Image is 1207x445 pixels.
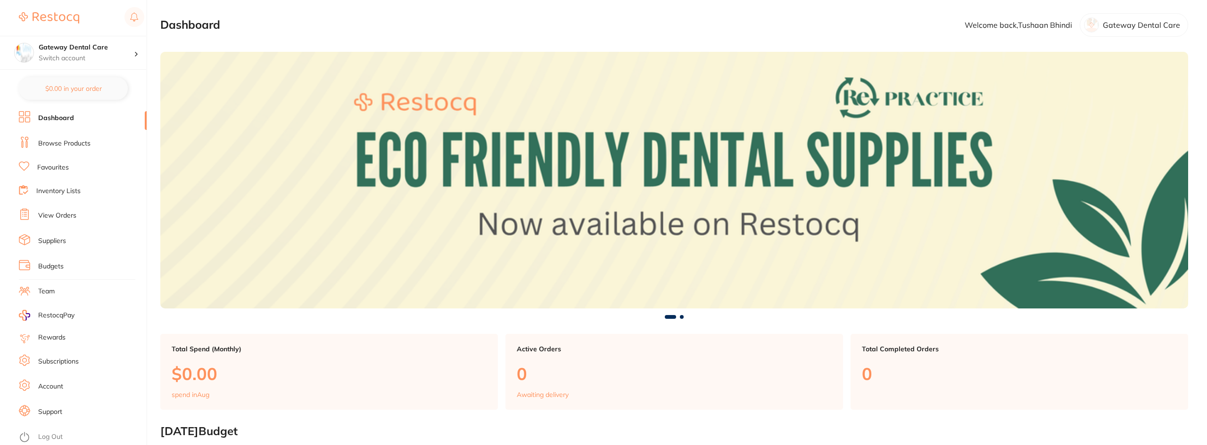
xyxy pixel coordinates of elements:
a: Rewards [38,333,66,342]
p: 0 [517,364,832,383]
p: Awaiting delivery [517,391,569,398]
a: Total Spend (Monthly)$0.00spend inAug [160,334,498,410]
img: Restocq Logo [19,12,79,24]
a: Favourites [37,163,69,172]
a: Total Completed Orders0 [851,334,1188,410]
img: Dashboard [160,52,1188,308]
a: Team [38,287,55,296]
p: $0.00 [172,364,487,383]
a: Log Out [38,432,63,442]
h4: Gateway Dental Care [39,43,134,52]
button: $0.00 in your order [19,77,128,100]
img: Gateway Dental Care [15,43,33,62]
img: RestocqPay [19,310,30,321]
a: Browse Products [38,139,91,148]
a: Inventory Lists [36,186,81,196]
p: Switch account [39,54,134,63]
p: Gateway Dental Care [1103,21,1180,29]
a: Account [38,382,63,391]
a: Budgets [38,262,64,271]
a: Dashboard [38,113,74,123]
p: 0 [862,364,1177,383]
p: Total Completed Orders [862,345,1177,353]
p: spend in Aug [172,391,209,398]
p: Total Spend (Monthly) [172,345,487,353]
p: Welcome back, Tushaan Bhindi [965,21,1072,29]
span: RestocqPay [38,311,74,320]
a: Active Orders0Awaiting delivery [505,334,843,410]
h2: [DATE] Budget [160,425,1188,438]
h2: Dashboard [160,18,220,32]
a: Subscriptions [38,357,79,366]
a: Support [38,407,62,417]
a: Restocq Logo [19,7,79,29]
button: Log Out [19,430,144,445]
a: Suppliers [38,236,66,246]
a: View Orders [38,211,76,220]
p: Active Orders [517,345,832,353]
a: RestocqPay [19,310,74,321]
